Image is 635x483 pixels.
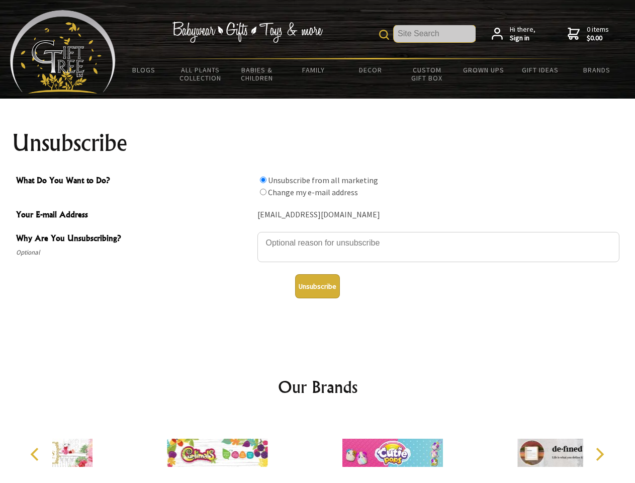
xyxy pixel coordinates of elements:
[569,59,625,80] a: Brands
[25,443,47,465] button: Previous
[172,22,323,43] img: Babywear - Gifts - Toys & more
[342,59,399,80] a: Decor
[379,30,389,40] img: product search
[492,25,535,43] a: Hi there,Sign in
[568,25,609,43] a: 0 items$0.00
[510,25,535,43] span: Hi there,
[20,375,615,399] h2: Our Brands
[257,232,619,262] textarea: Why Are You Unsubscribing?
[268,175,378,185] label: Unsubscribe from all marketing
[16,247,252,259] span: Optional
[260,177,266,183] input: What Do You Want to Do?
[116,59,172,80] a: BLOGS
[399,59,456,89] a: Custom Gift Box
[16,232,252,247] span: Why Are You Unsubscribing?
[286,59,342,80] a: Family
[172,59,229,89] a: All Plants Collection
[260,189,266,195] input: What Do You Want to Do?
[229,59,286,89] a: Babies & Children
[588,443,610,465] button: Next
[12,131,623,155] h1: Unsubscribe
[512,59,569,80] a: Gift Ideas
[268,187,358,197] label: Change my e-mail address
[257,207,619,223] div: [EMAIL_ADDRESS][DOMAIN_NAME]
[394,25,476,42] input: Site Search
[295,274,340,298] button: Unsubscribe
[16,208,252,223] span: Your E-mail Address
[455,59,512,80] a: Grown Ups
[587,25,609,43] span: 0 items
[587,34,609,43] strong: $0.00
[10,10,116,94] img: Babyware - Gifts - Toys and more...
[16,174,252,189] span: What Do You Want to Do?
[510,34,535,43] strong: Sign in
